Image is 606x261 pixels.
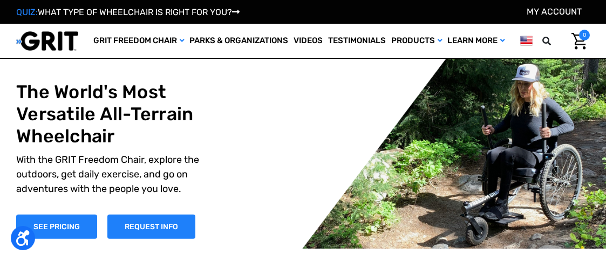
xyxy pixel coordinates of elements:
[291,24,325,58] a: Videos
[520,34,533,47] img: us.png
[16,7,38,17] span: QUIZ:
[527,6,582,17] a: Account
[16,215,97,239] a: Shop Now
[187,24,291,58] a: Parks & Organizations
[16,81,200,147] h1: The World's Most Versatile All-Terrain Wheelchair
[445,24,507,58] a: Learn More
[558,30,563,52] input: Search
[325,24,389,58] a: Testimonials
[563,30,590,52] a: Cart with 0 items
[16,153,200,196] p: With the GRIT Freedom Chair, explore the outdoors, get daily exercise, and go on adventures with ...
[16,7,240,17] a: QUIZ:WHAT TYPE OF WHEELCHAIR IS RIGHT FOR YOU?
[16,31,78,51] img: GRIT All-Terrain Wheelchair and Mobility Equipment
[579,30,590,40] span: 0
[91,24,187,58] a: GRIT Freedom Chair
[107,215,195,239] a: Slide number 1, Request Information
[389,24,445,58] a: Products
[571,33,587,50] img: Cart
[550,191,601,242] iframe: Tidio Chat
